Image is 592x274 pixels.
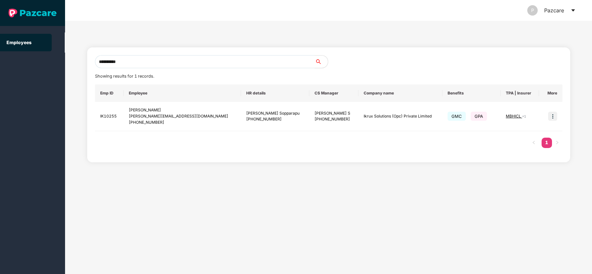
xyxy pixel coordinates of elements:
[539,84,562,102] th: More
[501,84,539,102] th: TPA | Insurer
[95,74,154,79] span: Showing results for 1 records.
[129,107,236,113] div: [PERSON_NAME]
[241,84,309,102] th: HR details
[309,84,359,102] th: CS Manager
[315,59,328,64] span: search
[506,114,522,118] span: MBHICL
[358,84,442,102] th: Company name
[315,110,354,117] div: [PERSON_NAME] S
[522,114,526,118] span: + 1
[548,112,557,121] img: icon
[471,112,487,121] span: GPA
[124,84,241,102] th: Employee
[532,141,536,144] span: left
[442,84,501,102] th: Benefits
[95,102,124,131] td: IK10255
[571,8,576,13] span: caret-down
[529,138,539,148] button: left
[246,116,304,122] div: [PHONE_NUMBER]
[555,141,559,144] span: right
[358,102,442,131] td: Ikrux Solutions (Opc) Private Limited
[246,110,304,117] div: [PERSON_NAME] Sopparapu
[542,138,552,147] a: 1
[129,113,236,119] div: [PERSON_NAME][EMAIL_ADDRESS][DOMAIN_NAME]
[529,138,539,148] li: Previous Page
[552,138,562,148] li: Next Page
[531,5,534,16] span: P
[448,112,466,121] span: GMC
[7,40,32,45] a: Employees
[95,84,124,102] th: Emp ID
[552,138,562,148] button: right
[315,55,328,68] button: search
[129,119,236,126] div: [PHONE_NUMBER]
[315,116,354,122] div: [PHONE_NUMBER]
